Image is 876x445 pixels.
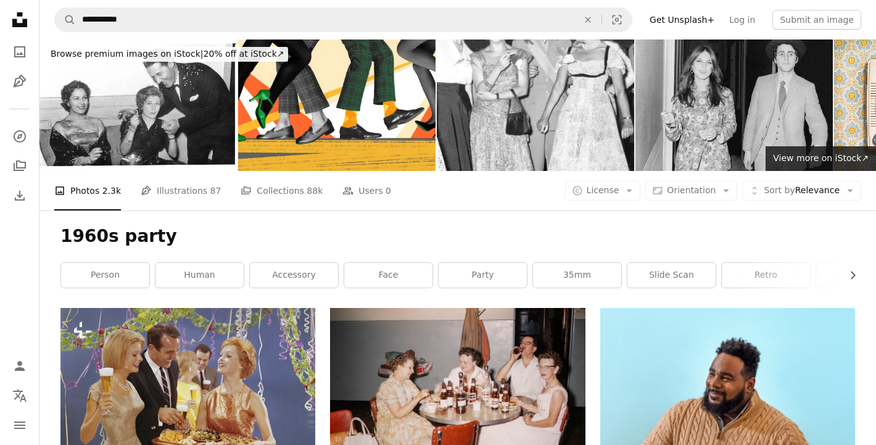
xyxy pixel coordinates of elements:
[722,263,810,288] a: retro
[238,40,436,171] img: Party and leisure time. Male and female legs in shoes and heels over colorful background. People ...
[602,8,632,31] button: Visual search
[250,263,338,288] a: accessory
[667,185,716,195] span: Orientation
[7,183,32,208] a: Download History
[51,49,203,59] span: Browse premium images on iStock |
[437,40,634,171] img: Happy people at a party in 1960
[7,354,32,378] a: Log in / Sign up
[742,181,861,201] button: Sort byRelevance
[155,263,244,288] a: human
[241,171,323,210] a: Collections 88k
[722,10,762,30] a: Log in
[7,69,32,94] a: Illustrations
[439,263,527,288] a: party
[54,7,632,32] form: Find visuals sitewide
[642,10,722,30] a: Get Unsplash+
[342,171,391,210] a: Users 0
[330,389,585,400] a: a group of people sitting around a table with bottles of beer
[773,153,869,163] span: View more on iStock ↗
[635,40,833,171] img: Young couple in 1968
[60,225,855,247] h1: 1960s party
[587,185,619,195] span: License
[565,181,641,201] button: License
[574,8,601,31] button: Clear
[7,413,32,438] button: Menu
[51,49,284,59] span: 20% off at iStock ↗
[772,10,861,30] button: Submit an image
[7,154,32,178] a: Collections
[39,40,237,171] img: Happy young people at a party in 1960
[344,263,432,288] a: face
[55,8,76,31] button: Search Unsplash
[627,263,716,288] a: slide scan
[7,124,32,149] a: Explore
[7,383,32,408] button: Language
[307,184,323,198] span: 88k
[7,40,32,64] a: Photos
[210,184,221,198] span: 87
[141,171,221,210] a: Illustrations 87
[841,263,855,288] button: scroll list to the right
[533,263,621,288] a: 35mm
[386,184,391,198] span: 0
[60,394,315,405] a: a man and two women are holding a tray of food
[39,40,295,69] a: Browse premium images on iStock|20% off at iStock↗
[766,146,876,171] a: View more on iStock↗
[61,263,149,288] a: person
[764,185,840,197] span: Relevance
[645,181,737,201] button: Orientation
[764,185,795,195] span: Sort by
